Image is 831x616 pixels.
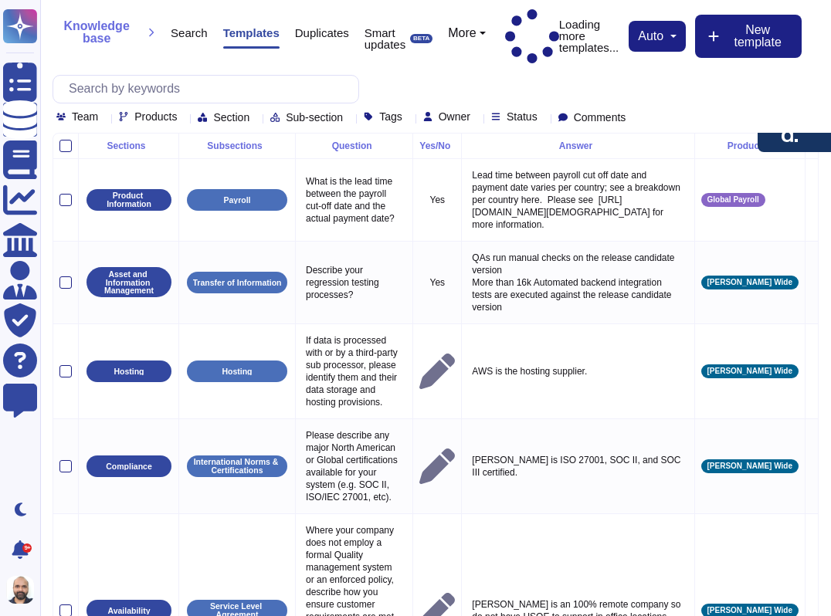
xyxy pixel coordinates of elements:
[193,279,282,287] p: Transfer of Information
[92,191,166,208] p: Product Information
[638,30,663,42] span: auto
[185,141,289,151] div: Subsections
[302,330,406,412] p: If data is processed with or by a third-party sub processor, please identify them and their data ...
[707,196,759,204] span: Global Payroll
[85,141,172,151] div: Sections
[222,367,252,376] p: Hosting
[448,27,476,39] span: More
[707,462,792,470] span: [PERSON_NAME] Wide
[302,141,406,151] div: Question
[114,367,144,376] p: Hosting
[439,111,470,122] span: Owner
[468,450,687,482] p: [PERSON_NAME] is ISO 27001, SOC II, and SOC III certified.
[468,248,687,317] p: QAs run manual checks on the release candidate version More than 16k Automated backend integratio...
[295,27,349,39] span: Duplicates
[507,111,538,122] span: Status
[707,607,792,614] span: [PERSON_NAME] Wide
[106,462,152,471] p: Compliance
[61,76,358,103] input: Search by keywords
[365,27,407,50] span: Smart updates
[505,9,621,63] p: Loading more templates...
[213,112,249,123] span: Section
[419,194,455,206] p: Yes
[419,276,455,289] p: Yes
[6,576,34,604] img: user
[707,279,792,286] span: [PERSON_NAME] Wide
[22,543,32,553] div: 9+
[707,367,792,375] span: [PERSON_NAME] Wide
[695,15,802,58] button: New template
[107,607,150,615] p: Availability
[192,458,282,474] p: International Norms & Certifications
[701,141,799,151] div: Products
[302,425,406,507] p: Please describe any major North American or Global certifications available for your system (e.g....
[638,30,677,42] button: auto
[92,270,166,295] p: Asset and Information Management
[468,165,687,235] p: Lead time between payroll cut off date and payment date varies per country; see a breakdown per c...
[223,27,280,39] span: Templates
[468,361,687,381] p: AWS is the hosting supplier.
[448,27,486,39] button: More
[302,171,406,228] p: What is the lead time between the payroll cut-off date and the actual payment date?
[410,34,432,43] div: BETA
[223,196,250,205] p: Payroll
[302,260,406,305] p: Describe your regression testing processes?
[171,27,208,39] span: Search
[574,112,626,123] span: Comments
[134,111,177,122] span: Products
[72,111,98,122] span: Team
[468,141,687,151] div: Answer
[726,24,789,49] span: New template
[419,141,455,151] div: Yes/No
[3,573,45,607] button: user
[379,111,402,122] span: Tags
[53,20,141,45] span: Knowledge base
[286,112,343,123] span: Sub-section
